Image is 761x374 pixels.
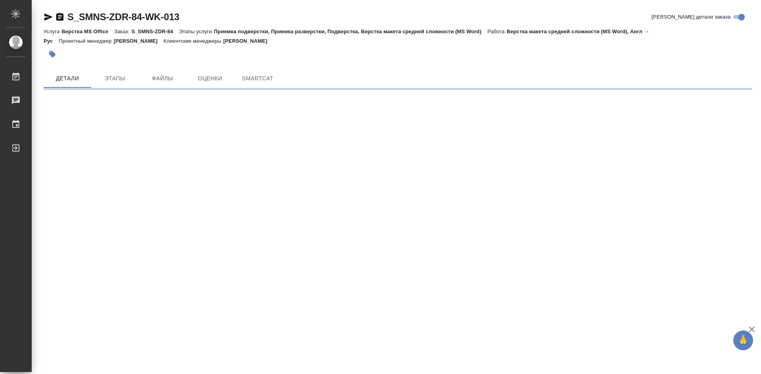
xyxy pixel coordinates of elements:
[223,38,273,44] p: [PERSON_NAME]
[114,38,164,44] p: [PERSON_NAME]
[191,74,229,84] span: Оценки
[44,28,61,34] p: Услуга
[61,28,114,34] p: Верстка MS Office
[67,11,180,22] a: S_SMNS-ZDR-84-WK-013
[736,332,750,349] span: 🙏
[733,330,753,350] button: 🙏
[652,13,730,21] span: [PERSON_NAME] детали заказа
[132,28,179,34] p: S_SMNS-ZDR-84
[164,38,224,44] p: Клиентские менеджеры
[214,28,488,34] p: Приемка подверстки, Приемка разверстки, Подверстка, Верстка макета средней сложности (MS Word)
[239,74,277,84] span: SmartCat
[114,28,131,34] p: Заказ:
[48,74,86,84] span: Детали
[488,28,507,34] p: Работа
[44,12,53,22] button: Скопировать ссылку для ЯМессенджера
[179,28,214,34] p: Этапы услуги
[96,74,134,84] span: Этапы
[55,12,65,22] button: Скопировать ссылку
[143,74,182,84] span: Файлы
[59,38,113,44] p: Проектный менеджер
[44,46,61,63] button: Добавить тэг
